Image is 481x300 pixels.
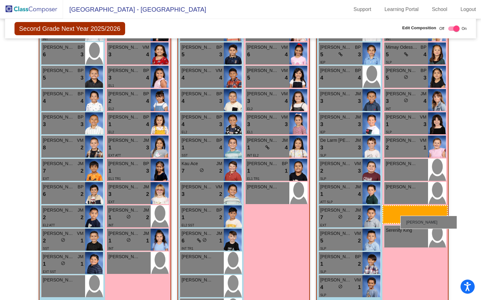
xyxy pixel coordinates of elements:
span: BP [78,44,84,51]
span: [PERSON_NAME] [43,253,74,260]
span: 2 [43,214,46,222]
span: JM [355,207,361,214]
span: VM [281,91,288,97]
span: [PERSON_NAME] [43,207,74,214]
span: BP [355,44,361,51]
span: [PERSON_NAME] [386,114,417,120]
span: 4 [320,74,323,82]
span: JM [282,137,288,144]
span: EL2 [108,131,114,134]
span: [PERSON_NAME] [PERSON_NAME] [247,160,279,167]
span: JM [355,114,361,120]
span: [PERSON_NAME] [43,277,74,283]
span: BP [143,91,149,97]
span: [PERSON_NAME] [247,44,279,51]
span: EL2 SST [182,224,194,227]
span: 4 [81,97,84,105]
span: 5 [247,74,250,82]
span: [PERSON_NAME] [108,184,140,190]
span: On [461,26,467,31]
span: JM [355,137,361,144]
span: 6 [43,51,46,59]
span: do_not_disturb_alt [126,214,131,219]
span: do_not_disturb_alt [126,238,131,242]
span: INT [108,224,113,227]
span: SLP [320,154,326,157]
span: [PERSON_NAME] [108,253,140,260]
span: 4 [182,74,184,82]
span: INT [386,37,391,41]
span: De Larm [PERSON_NAME] [PERSON_NAME] [320,137,352,144]
span: 2 [358,237,361,245]
span: 7 [320,214,323,222]
span: 4 [285,144,288,152]
span: [PERSON_NAME] [108,207,140,214]
span: BP [78,184,84,190]
span: 3 [146,144,149,152]
span: 1 [182,214,184,222]
span: Second Grade Next Year 2025/2026 [14,22,125,35]
span: 2 [358,214,361,222]
span: 3 [146,167,149,175]
span: EXT [43,177,49,181]
span: [PERSON_NAME] [PERSON_NAME] [108,137,140,144]
span: 4 [146,97,149,105]
span: EL2 [247,107,253,111]
span: [PERSON_NAME] [108,114,140,120]
span: VM [77,137,84,144]
span: 6 [43,190,46,198]
a: Learning Portal [380,4,424,14]
span: 1 [108,120,111,129]
span: [PERSON_NAME] [43,91,74,97]
span: 5 [320,51,323,59]
span: 1 [182,144,184,152]
span: EL1 TR1 [108,177,121,181]
span: 2 [81,144,84,152]
span: 4 [285,51,288,59]
span: do_not_disturb_alt [61,261,65,265]
span: BP [143,160,149,167]
span: INT EL2 [247,154,259,157]
span: [PERSON_NAME] [182,277,213,283]
span: 7 [43,167,46,175]
span: [PERSON_NAME] [PERSON_NAME] [182,67,213,74]
span: IEP [320,61,325,64]
span: 3 [424,120,426,129]
span: INT TR1 [182,247,193,250]
span: JM [216,230,222,237]
span: 2 [146,190,149,198]
span: JM [78,207,84,214]
span: VM [420,114,426,120]
span: 1 [219,237,222,245]
span: BP [420,67,426,74]
span: 1 [146,237,149,245]
span: 3 [285,120,288,129]
span: [PERSON_NAME] [182,207,213,214]
span: [PERSON_NAME] Rain [386,137,417,144]
span: 4 [358,74,361,82]
span: [PERSON_NAME] [108,44,140,51]
span: do_not_disturb_alt [200,168,204,172]
span: 3 [320,120,323,129]
span: BP [355,67,361,74]
span: 1 [247,144,250,152]
span: Kau Ace [182,160,213,167]
span: do_not_disturb_alt [202,238,207,242]
span: 1 [424,144,426,152]
span: SLP [320,293,326,297]
span: EL1 TR1 [247,177,259,181]
span: 3 [247,97,250,105]
span: INT [108,247,113,250]
span: SLP [386,131,392,134]
span: 5 [386,74,389,82]
span: 2 [108,97,111,105]
span: 1 [108,237,111,245]
span: [PERSON_NAME] Jaxson [43,230,74,237]
span: 2 [219,214,222,222]
span: 3 [320,97,323,105]
span: BP [216,91,222,97]
span: [PERSON_NAME] [43,137,74,144]
span: BP [282,160,288,167]
span: 1 [108,214,111,222]
span: BP [216,114,222,120]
